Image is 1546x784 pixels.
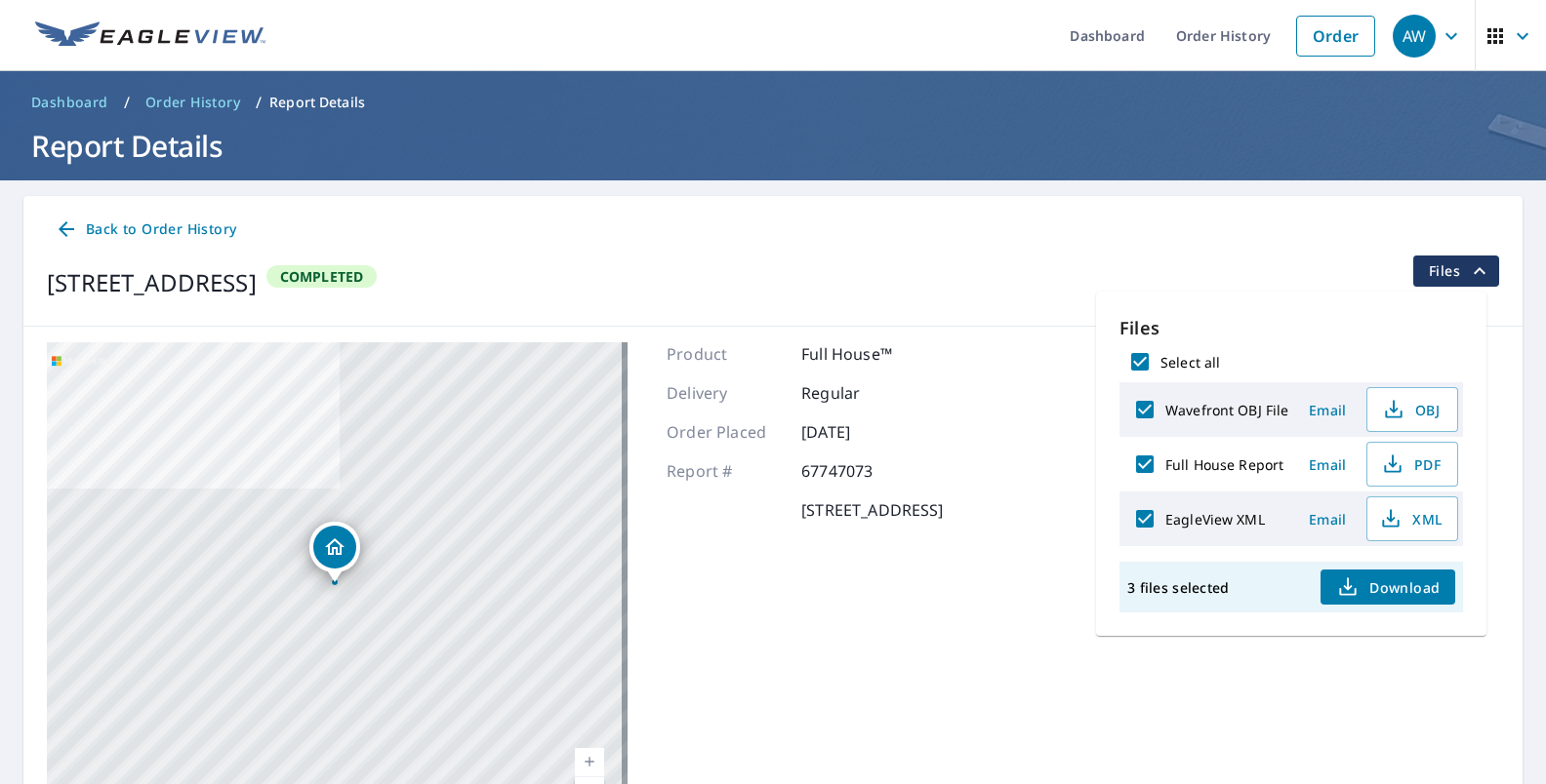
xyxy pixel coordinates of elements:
button: Email [1296,450,1359,480]
button: Email [1296,504,1359,534]
span: Email [1304,455,1351,474]
p: Regular [801,381,918,405]
label: Full House Report [1165,455,1283,474]
h1: Report Details [23,126,1523,166]
p: Full House™ [801,342,918,366]
button: XML [1366,496,1458,541]
button: Email [1296,395,1359,425]
div: Dropped pin, building 1, Residential property, 8028 Galveston Blvd Norfolk, VA 23505 [309,522,360,582]
label: EagleView XML [1165,510,1265,529]
span: Dashboard [31,93,108,112]
span: Email [1304,401,1351,419]
span: Back to Order History [55,217,236,242]
button: PDF [1366,442,1458,487]
span: Email [1304,510,1351,529]
span: Order History [145,93,240,112]
a: Order [1296,16,1375,57]
span: XML [1379,507,1442,530]
div: AW [1393,15,1436,58]
p: [DATE] [801,420,918,444]
p: Delivery [667,381,784,405]
li: / [256,91,262,114]
a: Back to Order History [47,212,244,248]
a: Current Level 17, Zoom In [575,748,604,777]
p: Product [667,342,784,366]
span: Completed [268,267,376,286]
p: Files [1119,315,1463,341]
button: filesDropdownBtn-67747073 [1412,255,1499,287]
a: Dashboard [23,87,116,118]
button: OBJ [1366,387,1458,432]
p: Report # [667,459,784,483]
label: Select all [1160,353,1220,372]
p: 67747073 [801,459,918,483]
span: Files [1429,259,1491,283]
div: [STREET_ADDRESS] [47,265,257,300]
span: Download [1336,575,1440,599]
p: [STREET_ADDRESS] [801,498,943,522]
p: Order Placed [667,420,784,444]
span: PDF [1379,452,1442,476]
label: Wavefront OBJ File [1165,401,1288,419]
nav: breadcrumb [23,87,1523,118]
span: OBJ [1379,398,1442,421]
img: EV Logo [35,21,265,51]
p: 3 files selected [1127,578,1229,597]
li: / [124,91,130,114]
a: Order History [138,87,248,118]
button: Download [1321,569,1455,605]
p: Report Details [269,93,365,112]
